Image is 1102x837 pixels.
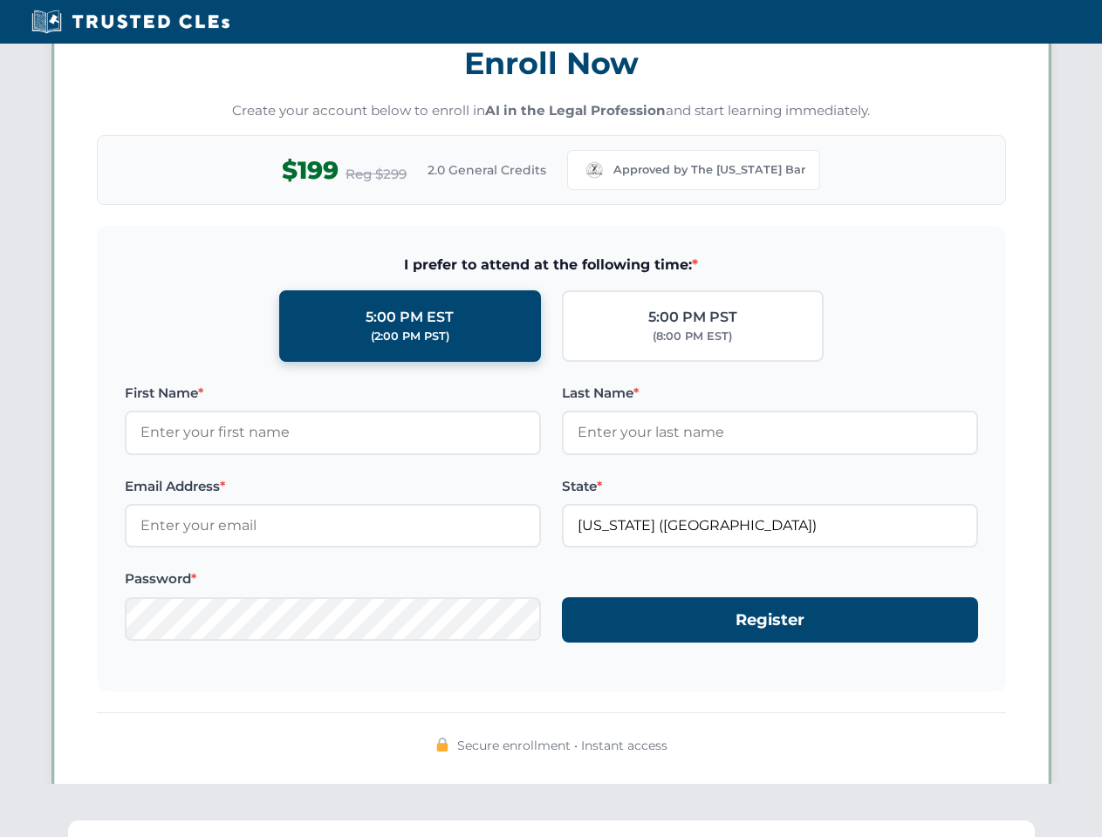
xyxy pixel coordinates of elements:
[562,597,978,643] button: Register
[457,736,667,755] span: Secure enrollment • Instant access
[125,383,541,404] label: First Name
[125,504,541,548] input: Enter your email
[582,158,606,182] img: Missouri Bar
[346,164,407,185] span: Reg $299
[97,101,1006,121] p: Create your account below to enroll in and start learning immediately.
[371,328,449,345] div: (2:00 PM PST)
[125,568,541,589] label: Password
[648,306,737,329] div: 5:00 PM PST
[282,151,339,190] span: $199
[26,9,235,35] img: Trusted CLEs
[125,411,541,454] input: Enter your first name
[653,328,732,345] div: (8:00 PM EST)
[485,102,666,119] strong: AI in the Legal Profession
[562,411,978,454] input: Enter your last name
[97,36,1006,91] h3: Enroll Now
[125,476,541,497] label: Email Address
[562,383,978,404] label: Last Name
[435,738,449,752] img: 🔒
[366,306,454,329] div: 5:00 PM EST
[125,254,978,276] span: I prefer to attend at the following time:
[428,160,546,180] span: 2.0 General Credits
[613,161,805,179] span: Approved by The [US_STATE] Bar
[562,476,978,497] label: State
[562,504,978,548] input: Missouri (MO)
